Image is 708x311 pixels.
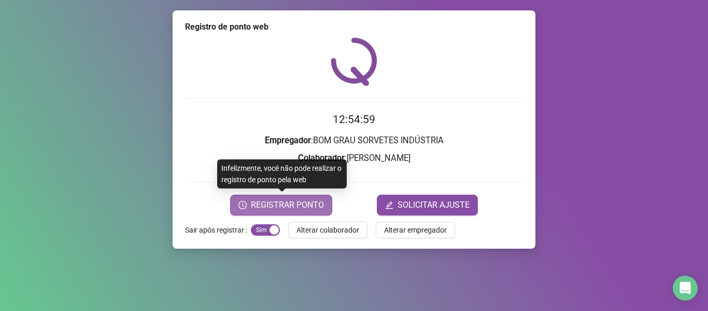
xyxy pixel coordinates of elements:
[185,134,523,147] h3: : BOM GRAU SORVETES INDÚSTRIA
[185,222,251,238] label: Sair após registrar
[230,195,332,215] button: REGISTRAR PONTO
[288,222,367,238] button: Alterar colaborador
[398,199,470,211] span: SOLICITAR AJUSTE
[217,159,347,188] div: Infelizmente, você não pode realizar o registro de ponto pela web
[385,201,393,209] span: edit
[251,199,324,211] span: REGISTRAR PONTO
[377,195,478,215] button: editSOLICITAR AJUSTE
[376,222,455,238] button: Alterar empregador
[185,152,523,165] h3: : [PERSON_NAME]
[333,113,375,126] time: 12:54:59
[384,224,447,236] span: Alterar empregador
[296,224,359,236] span: Alterar colaborador
[298,153,345,163] strong: Colaborador
[265,136,311,145] strong: Empregador
[185,21,523,33] div: Registro de ponto web
[673,276,698,301] div: Open Intercom Messenger
[331,37,377,86] img: QRPoint
[238,201,247,209] span: clock-circle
